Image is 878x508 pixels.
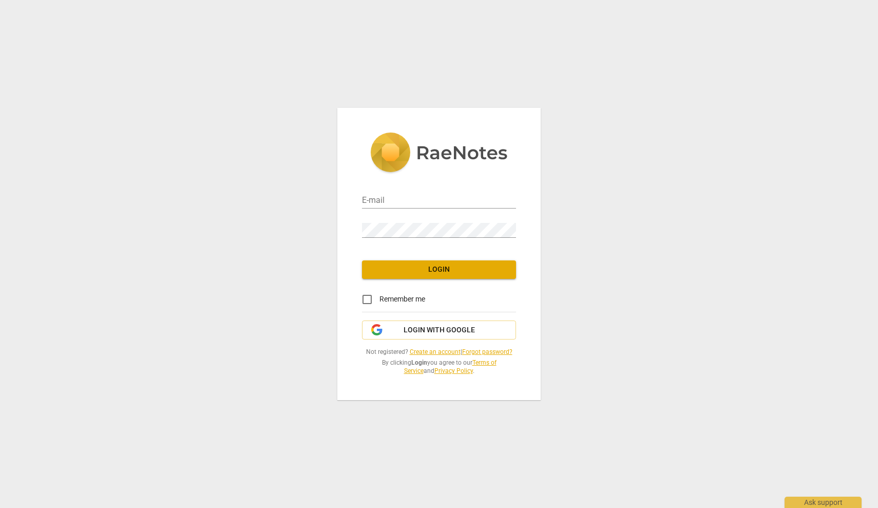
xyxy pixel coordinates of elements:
a: Terms of Service [404,359,497,375]
span: Not registered? | [362,348,516,356]
b: Login [411,359,427,366]
img: 5ac2273c67554f335776073100b6d88f.svg [370,133,508,175]
a: Create an account [410,348,461,355]
span: Login with Google [404,325,475,335]
a: Privacy Policy [434,367,473,374]
span: Login [370,265,508,275]
span: Remember me [379,294,425,305]
button: Login with Google [362,321,516,340]
div: Ask support [785,497,862,508]
span: By clicking you agree to our and . [362,359,516,375]
button: Login [362,260,516,279]
a: Forgot password? [462,348,512,355]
